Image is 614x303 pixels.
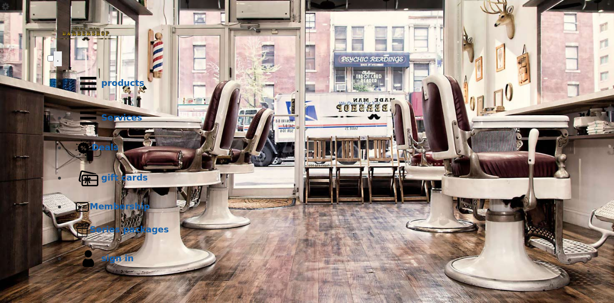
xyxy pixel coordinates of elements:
input: menu toggle [47,55,54,61]
b: Deals [92,142,118,152]
a: Series packagesSeries packages [67,218,567,242]
b: Series packages [90,224,169,234]
button: menu toggle [54,51,62,66]
img: sign in [75,246,101,272]
a: Productsproducts [67,66,567,101]
b: sign in [101,253,134,263]
span: . [57,54,59,63]
b: gift cards [101,172,148,182]
a: sign insign in [67,242,567,276]
b: Services [101,112,142,122]
img: Gift cards [75,165,101,191]
a: Gift cardsgift cards [67,161,567,195]
img: Products [75,71,101,97]
b: products [101,78,144,88]
img: Services [75,105,101,131]
a: MembershipMembership [67,195,567,218]
img: Series packages [75,223,90,237]
img: Deals [75,140,92,157]
a: ServicesServices [67,101,567,135]
img: Membership [75,200,90,214]
a: DealsDeals [67,135,567,161]
b: Membership [90,201,150,211]
img: Made Man Barbershop logo [47,19,124,49]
